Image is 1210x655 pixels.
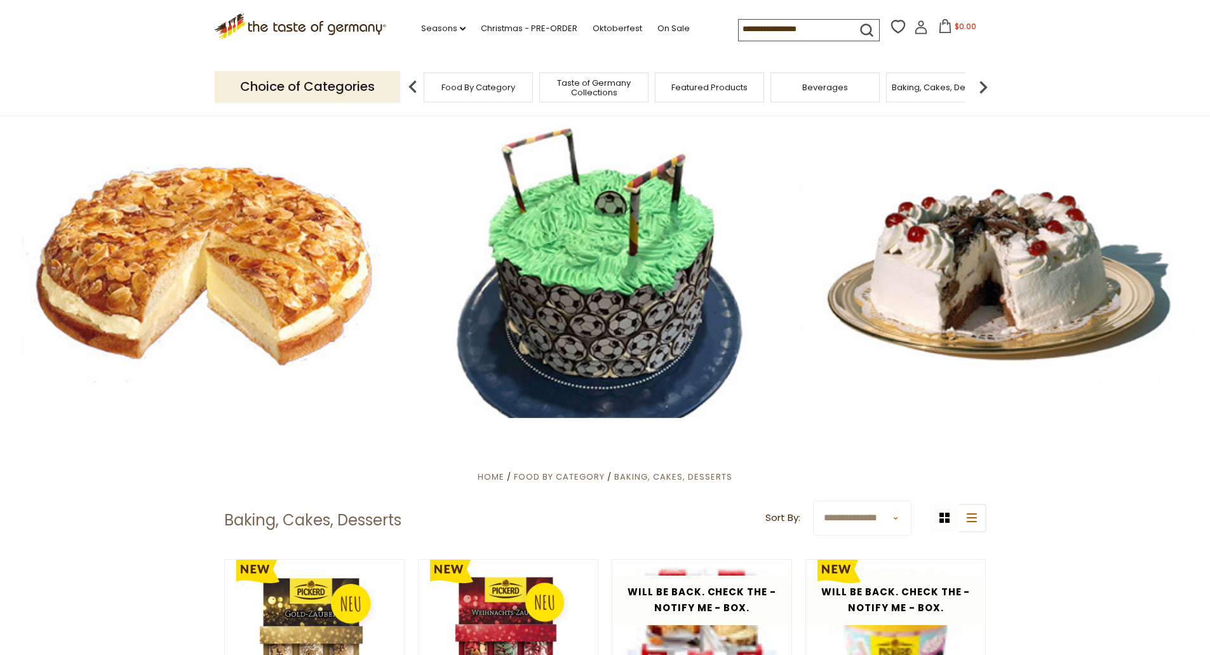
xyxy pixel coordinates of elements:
[478,471,504,483] a: Home
[671,83,748,92] a: Featured Products
[593,22,642,36] a: Oktoberfest
[400,74,426,100] img: previous arrow
[971,74,996,100] img: next arrow
[481,22,577,36] a: Christmas - PRE-ORDER
[892,83,990,92] a: Baking, Cakes, Desserts
[421,22,466,36] a: Seasons
[514,471,605,483] a: Food By Category
[931,19,985,38] button: $0.00
[614,471,732,483] a: Baking, Cakes, Desserts
[215,71,400,102] p: Choice of Categories
[224,511,401,530] h1: Baking, Cakes, Desserts
[765,510,800,526] label: Sort By:
[441,83,515,92] a: Food By Category
[657,22,690,36] a: On Sale
[955,21,976,32] span: $0.00
[802,83,848,92] a: Beverages
[543,78,645,97] a: Taste of Germany Collections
